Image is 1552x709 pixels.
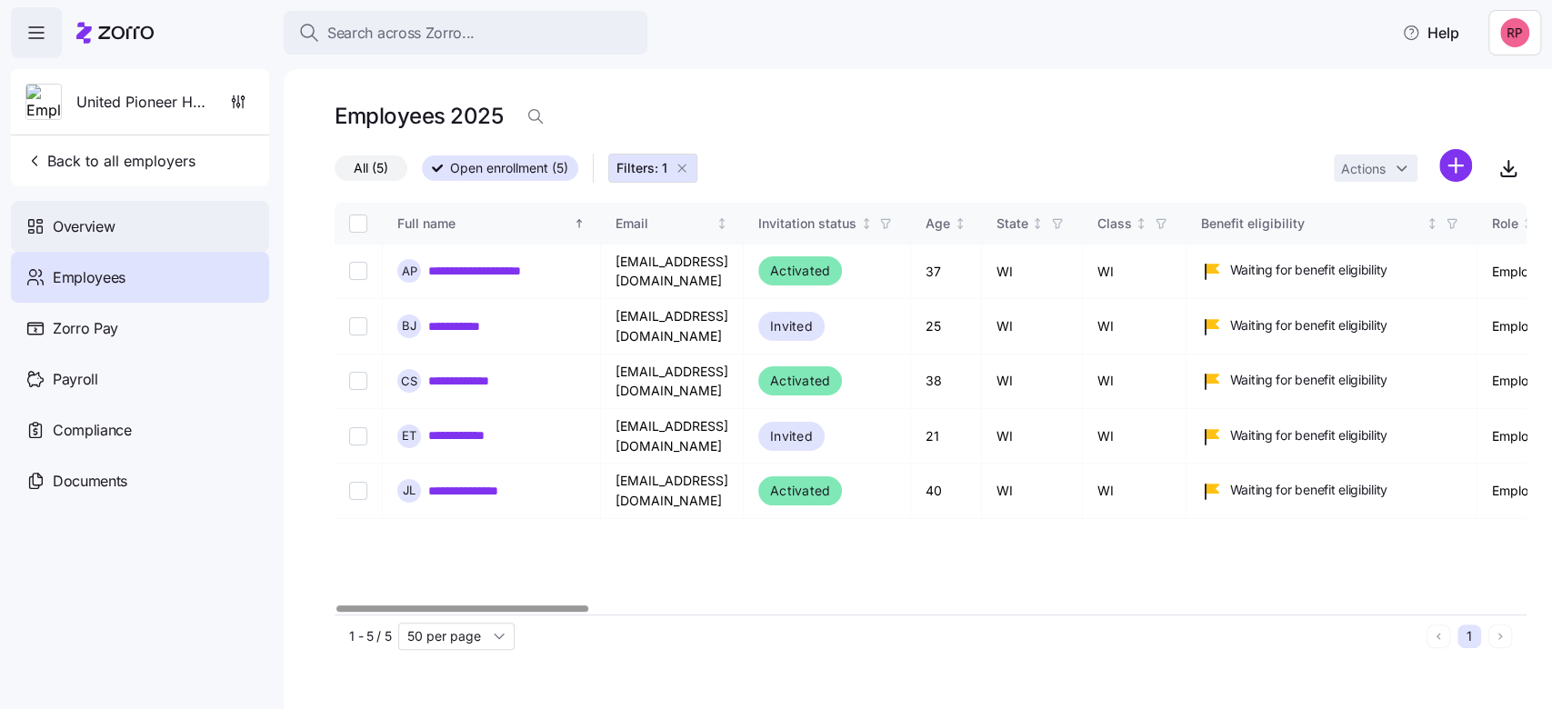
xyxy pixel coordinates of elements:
[402,265,417,277] span: A P
[770,370,830,392] span: Activated
[573,217,586,230] div: Sorted ascending
[383,203,601,245] th: Full nameSorted ascending
[349,215,367,233] input: Select all records
[284,11,647,55] button: Search across Zorro...
[996,214,1028,234] div: State
[601,245,744,299] td: [EMAIL_ADDRESS][DOMAIN_NAME]
[911,299,982,354] td: 25
[860,217,873,230] div: Not sorted
[1457,624,1481,648] button: 1
[349,317,367,335] input: Select record 2
[402,430,416,442] span: E T
[954,217,966,230] div: Not sorted
[616,214,713,234] div: Email
[327,22,475,45] span: Search across Zorro...
[1083,354,1187,409] td: WI
[53,368,98,391] span: Payroll
[1427,624,1450,648] button: Previous page
[911,203,982,245] th: AgeNot sorted
[1341,163,1386,175] span: Actions
[1201,214,1423,234] div: Benefit eligibility
[11,252,269,303] a: Employees
[1083,203,1187,245] th: ClassNot sorted
[11,455,269,506] a: Documents
[770,260,830,282] span: Activated
[1387,15,1474,51] button: Help
[601,409,744,464] td: [EMAIL_ADDRESS][DOMAIN_NAME]
[716,217,728,230] div: Not sorted
[1097,214,1132,234] div: Class
[349,372,367,390] input: Select record 3
[1426,217,1438,230] div: Not sorted
[1500,18,1529,47] img: eedd38507f2e98b8446e6c4bda047efc
[53,215,115,238] span: Overview
[1083,299,1187,354] td: WI
[1334,155,1417,182] button: Actions
[601,464,744,518] td: [EMAIL_ADDRESS][DOMAIN_NAME]
[1230,371,1387,389] span: Waiting for benefit eligibility
[1187,203,1477,245] th: Benefit eligibilityNot sorted
[53,419,132,442] span: Compliance
[26,85,61,121] img: Employer logo
[349,262,367,280] input: Select record 1
[450,156,568,180] span: Open enrollment (5)
[758,214,856,234] div: Invitation status
[25,150,195,172] span: Back to all employers
[354,156,388,180] span: All (5)
[982,409,1083,464] td: WI
[76,91,207,114] span: United Pioneer Home
[601,354,744,409] td: [EMAIL_ADDRESS][DOMAIN_NAME]
[911,409,982,464] td: 21
[401,375,417,387] span: C S
[18,143,203,179] button: Back to all employers
[11,354,269,404] a: Payroll
[11,201,269,252] a: Overview
[349,627,391,645] span: 1 - 5 / 5
[744,203,911,245] th: Invitation statusNot sorted
[11,303,269,354] a: Zorro Pay
[1402,22,1459,44] span: Help
[397,214,570,234] div: Full name
[608,154,697,183] button: Filters: 1
[601,299,744,354] td: [EMAIL_ADDRESS][DOMAIN_NAME]
[1521,217,1534,230] div: Not sorted
[616,159,667,177] span: Filters: 1
[1083,464,1187,518] td: WI
[1083,409,1187,464] td: WI
[770,315,813,337] span: Invited
[402,320,416,332] span: B J
[53,317,118,340] span: Zorro Pay
[1135,217,1147,230] div: Not sorted
[982,354,1083,409] td: WI
[926,214,950,234] div: Age
[1031,217,1044,230] div: Not sorted
[770,480,830,502] span: Activated
[982,245,1083,299] td: WI
[335,102,503,130] h1: Employees 2025
[982,464,1083,518] td: WI
[911,354,982,409] td: 38
[1230,261,1387,279] span: Waiting for benefit eligibility
[11,404,269,455] a: Compliance
[349,427,367,445] input: Select record 4
[1492,214,1518,234] div: Role
[403,484,416,496] span: J L
[53,266,125,289] span: Employees
[1083,245,1187,299] td: WI
[770,425,813,447] span: Invited
[1230,426,1387,444] span: Waiting for benefit eligibility
[349,482,367,500] input: Select record 5
[982,299,1083,354] td: WI
[601,203,744,245] th: EmailNot sorted
[1488,624,1512,648] button: Next page
[53,470,127,493] span: Documents
[911,245,982,299] td: 37
[982,203,1083,245] th: StateNot sorted
[1439,149,1472,182] svg: add icon
[911,464,982,518] td: 40
[1230,316,1387,335] span: Waiting for benefit eligibility
[1230,481,1387,499] span: Waiting for benefit eligibility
